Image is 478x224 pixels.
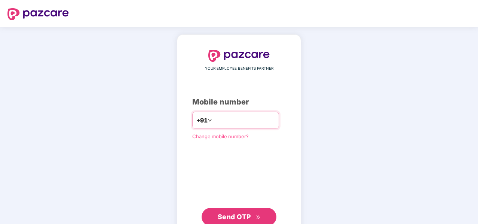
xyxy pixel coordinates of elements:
span: down [208,118,212,122]
div: Mobile number [192,96,286,108]
span: YOUR EMPLOYEE BENEFITS PARTNER [205,66,273,72]
a: Change mobile number? [192,133,249,139]
span: double-right [256,215,261,220]
img: logo [208,50,270,62]
img: logo [7,8,69,20]
span: +91 [196,116,208,125]
span: Send OTP [218,213,251,221]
